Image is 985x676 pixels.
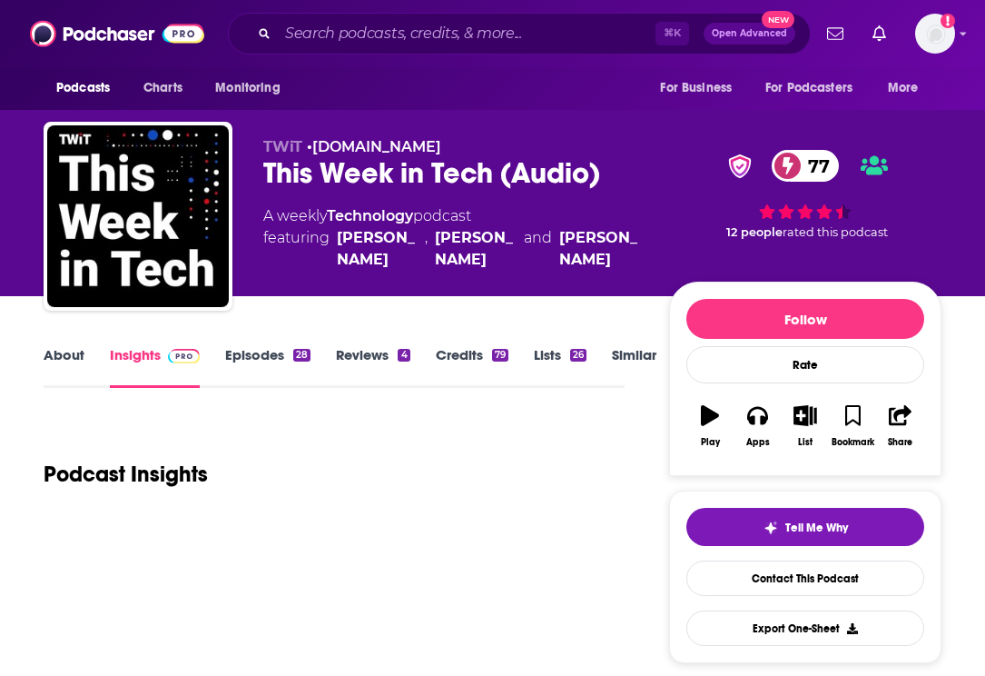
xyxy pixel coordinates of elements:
[278,19,655,48] input: Search podcasts, credits, & more...
[686,611,924,646] button: Export One-Sheet
[655,22,689,45] span: ⌘ K
[492,349,508,362] div: 79
[263,138,302,155] span: TWiT
[712,29,787,38] span: Open Advanced
[647,71,754,105] button: open menu
[143,75,182,101] span: Charts
[47,125,229,307] img: This Week in Tech (Audio)
[782,393,829,459] button: List
[570,349,586,362] div: 26
[398,349,409,362] div: 4
[734,393,781,459] button: Apps
[765,75,852,101] span: For Podcasters
[312,138,441,155] a: [DOMAIN_NAME]
[132,71,193,105] a: Charts
[168,349,200,363] img: Podchaser Pro
[762,11,794,28] span: New
[686,346,924,383] div: Rate
[110,346,200,388] a: InsightsPodchaser Pro
[865,18,893,49] a: Show notifications dropdown
[524,227,552,271] span: and
[215,75,280,101] span: Monitoring
[888,437,912,448] div: Share
[829,393,876,459] button: Bookmark
[915,14,955,54] img: User Profile
[307,138,441,155] span: •
[30,16,204,51] img: Podchaser - Follow, Share and Rate Podcasts
[686,299,924,339] button: Follow
[337,227,418,271] a: [PERSON_NAME]
[56,75,110,101] span: Podcasts
[612,346,656,388] a: Similar
[686,561,924,596] a: Contact This Podcast
[723,154,757,178] img: verified Badge
[783,225,888,239] span: rated this podcast
[327,207,413,224] a: Technology
[726,225,783,239] span: 12 people
[263,205,640,271] div: A weekly podcast
[202,71,303,105] button: open menu
[44,71,133,105] button: open menu
[704,23,795,45] button: Open AdvancedNew
[798,437,813,448] div: List
[701,437,720,448] div: Play
[336,346,409,388] a: Reviews4
[559,227,640,271] a: [PERSON_NAME]
[228,13,811,55] div: Search podcasts, credits, & more...
[888,75,919,101] span: More
[669,138,941,251] div: verified Badge77 12 peoplerated this podcast
[746,437,770,448] div: Apps
[763,521,778,535] img: tell me why sparkle
[877,393,924,459] button: Share
[772,150,839,182] a: 77
[263,227,640,271] span: featuring
[875,71,941,105] button: open menu
[686,508,924,546] button: tell me why sparkleTell Me Why
[534,346,586,388] a: Lists26
[915,14,955,54] button: Show profile menu
[832,437,874,448] div: Bookmark
[435,227,516,271] a: [PERSON_NAME]
[754,71,879,105] button: open menu
[225,346,310,388] a: Episodes28
[915,14,955,54] span: Logged in as KTMSseat4
[44,461,208,488] h1: Podcast Insights
[820,18,851,49] a: Show notifications dropdown
[790,150,839,182] span: 77
[660,75,732,101] span: For Business
[785,521,848,535] span: Tell Me Why
[436,346,508,388] a: Credits79
[44,346,84,388] a: About
[425,227,428,271] span: ,
[686,393,734,459] button: Play
[293,349,310,362] div: 28
[941,14,955,28] svg: Add a profile image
